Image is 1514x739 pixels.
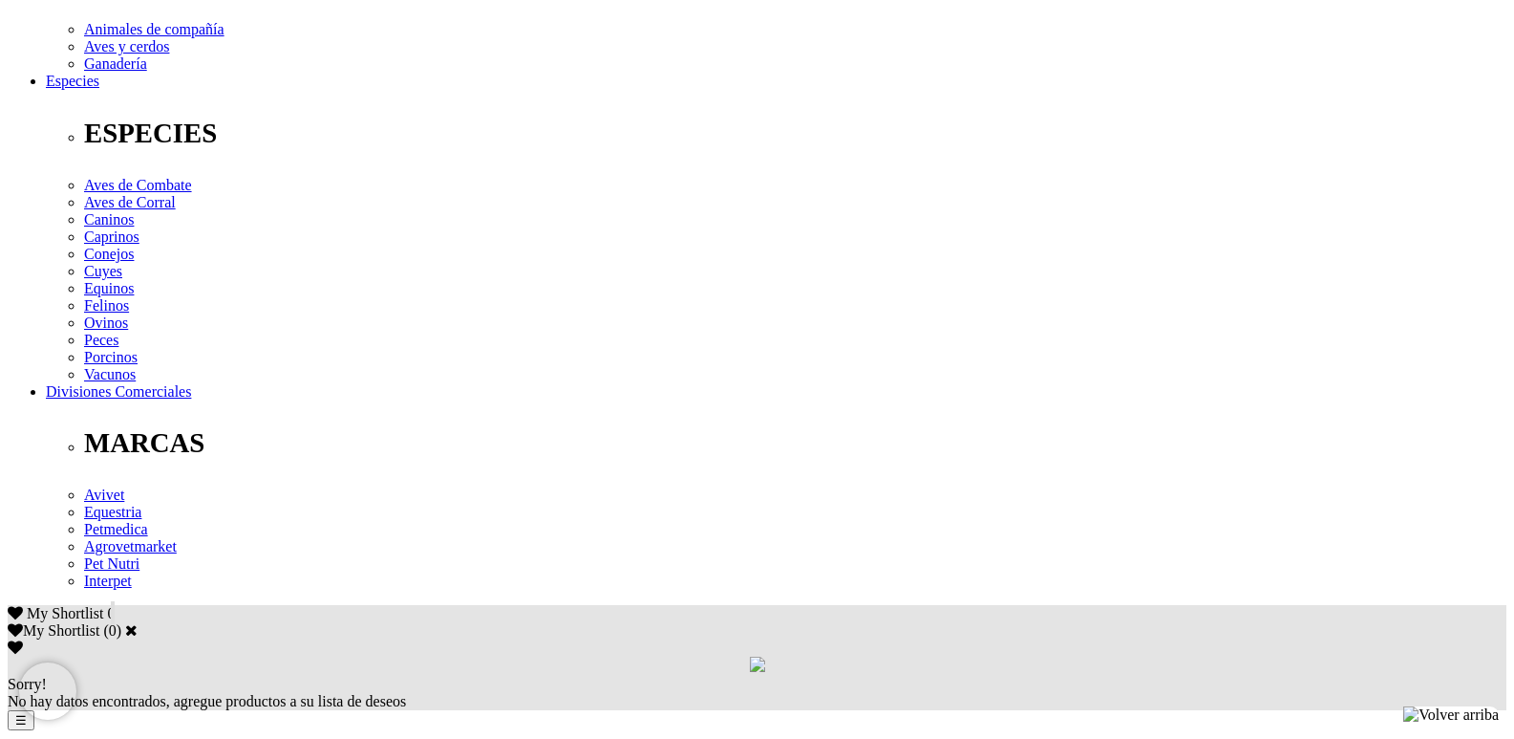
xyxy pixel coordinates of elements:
a: Peces [84,332,118,348]
a: Aves de Corral [84,194,176,210]
label: 0 [109,622,117,639]
a: Especies [46,73,99,89]
a: Ovinos [84,315,128,331]
img: Volver arriba [1403,706,1499,724]
span: 0 [107,605,115,621]
a: Animales de compañía [84,21,224,37]
a: Caninos [84,211,134,228]
a: Pet Nutri [84,555,139,572]
a: Porcinos [84,349,138,365]
label: My Shortlist [8,622,99,639]
iframe: Brevo live chat [19,663,76,720]
a: Divisiones Comerciales [46,383,191,400]
button: ☰ [8,710,34,730]
div: No hay datos encontrados, agregue productos a su lista de deseos [8,676,1506,710]
a: Ganadería [84,55,147,72]
a: Cerrar [125,622,138,638]
img: loading.gif [750,657,765,672]
p: MARCAS [84,427,1506,459]
p: ESPECIES [84,118,1506,149]
span: My Shortlist [27,605,103,621]
a: Aves y cerdos [84,38,169,54]
a: Caprinos [84,228,139,245]
a: Avivet [84,487,124,503]
a: Agrovetmarket [84,538,177,554]
a: Petmedica [84,521,148,537]
a: Equestria [84,504,141,520]
span: Sorry! [8,676,47,692]
a: Felinos [84,297,129,314]
a: Vacunos [84,366,136,382]
a: Conejos [84,246,134,262]
a: Interpet [84,573,132,589]
a: Equinos [84,280,134,296]
a: Cuyes [84,263,122,279]
a: Aves de Combate [84,177,192,193]
span: ( ) [103,622,121,639]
